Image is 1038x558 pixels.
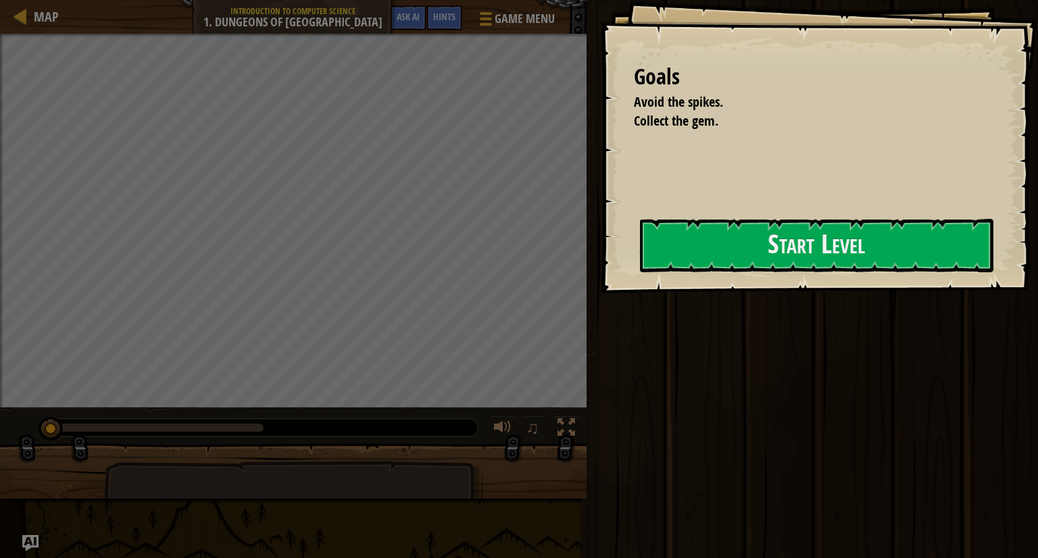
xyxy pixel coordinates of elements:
button: Ask AI [390,5,426,30]
button: Adjust volume [489,415,516,443]
span: Hints [433,10,455,23]
span: Map [34,7,59,26]
span: Ask AI [397,10,420,23]
span: Avoid the spikes. [634,93,723,111]
div: Goals [634,61,991,93]
button: Ask AI [22,535,39,551]
button: Game Menu [469,5,563,37]
button: Start Level [640,219,993,272]
li: Collect the gem. [617,111,987,131]
a: Map [27,7,59,26]
span: Game Menu [495,10,555,28]
button: Toggle fullscreen [553,415,580,443]
span: ♫ [526,417,539,438]
span: Collect the gem. [634,111,718,130]
button: ♫ [523,415,546,443]
li: Avoid the spikes. [617,93,987,112]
